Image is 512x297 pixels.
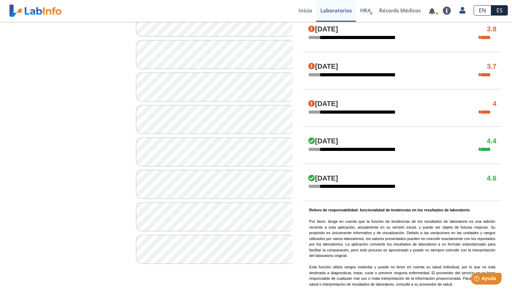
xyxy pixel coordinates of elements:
[308,174,338,183] h4: [DATE]
[309,208,470,212] b: Relevo de responsabilidad: funcionalidad de tendencias en los resultados de laboratorio
[309,207,495,287] p: Por favor, tenga en cuenta que la función de tendencias de los resultados de laboratorio es una a...
[487,137,496,145] h4: 4.4
[487,25,496,33] h4: 3.8
[487,174,496,183] h4: 4.6
[487,63,496,71] h4: 3.7
[474,5,491,16] a: EN
[360,7,371,14] span: HRA
[491,5,508,16] a: ES
[493,100,496,108] h4: 4
[450,270,504,289] iframe: Help widget launcher
[308,137,338,145] h4: [DATE]
[308,25,338,33] h4: [DATE]
[308,63,338,71] h4: [DATE]
[308,100,338,108] h4: [DATE]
